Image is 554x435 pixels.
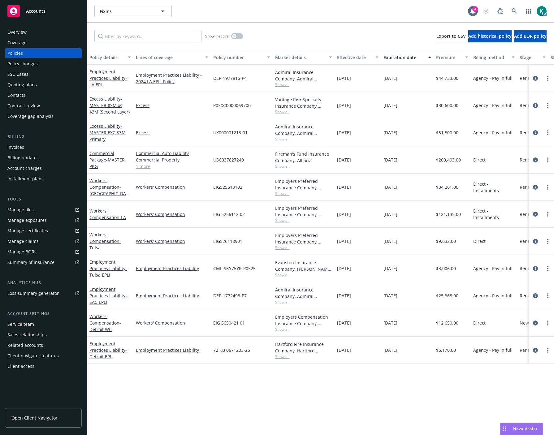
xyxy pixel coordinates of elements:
[520,265,537,272] span: Renewal
[434,50,471,65] button: Premium
[544,238,552,245] a: more
[473,102,513,109] span: Agency - Pay in full
[383,54,424,61] div: Expiration date
[544,156,552,164] a: more
[89,123,126,142] a: Excess Liability
[275,205,332,218] div: Employers Preferred Insurance Company, Employers Insurance Group
[275,299,332,305] span: Show all
[532,265,539,272] a: circleInformation
[520,238,537,244] span: Renewal
[337,184,351,190] span: [DATE]
[337,157,351,163] span: [DATE]
[7,288,59,298] div: Loss summary generator
[275,218,332,223] span: Show all
[275,286,332,299] div: Admiral Insurance Company, Admiral Insurance Group ([PERSON_NAME] Corporation), RT Specialty Insu...
[537,6,547,16] img: photo
[136,157,208,163] a: Commercial Property
[7,319,34,329] div: Service team
[136,72,208,85] a: Employment Practices Liability - 2024 LA EPLI Policy
[89,341,127,360] a: Employment Practices Liability
[532,347,539,354] a: circleInformation
[383,184,397,190] span: [DATE]
[337,102,351,109] span: [DATE]
[468,30,512,42] button: Add historical policy
[436,184,458,190] span: $34,261.00
[532,129,539,136] a: circleInformation
[7,69,28,79] div: SSC Cases
[473,347,513,353] span: Agency - Pay in full
[213,292,247,299] span: DEP-1772493-P7
[532,210,539,218] a: circleInformation
[7,236,39,246] div: Manage claims
[532,319,539,327] a: circleInformation
[5,280,82,286] div: Analytics hub
[337,265,351,272] span: [DATE]
[337,347,351,353] span: [DATE]
[7,215,47,225] div: Manage exposures
[473,75,513,81] span: Agency - Pay in full
[7,174,44,184] div: Installment plans
[5,134,82,140] div: Billing
[473,54,508,61] div: Billing method
[89,96,130,115] a: Excess Liability
[544,265,552,272] a: more
[5,330,82,340] a: Sales relationships
[337,54,372,61] div: Effective date
[89,178,128,203] a: Workers' Compensation
[5,319,82,329] a: Service team
[89,184,129,203] span: - [GEOGRAPHIC_DATA]
[11,415,58,421] span: Open Client Navigator
[275,109,332,114] span: Show all
[520,320,529,326] span: New
[532,292,539,299] a: circleInformation
[500,423,543,435] button: Nova Assist
[275,69,332,82] div: Admiral Insurance Company, Admiral Insurance Group ([PERSON_NAME] Corporation), RT Specialty Insu...
[89,150,125,169] a: Commercial Package
[5,236,82,246] a: Manage claims
[136,292,208,299] a: Employment Practices Liability
[5,59,82,69] a: Policy changes
[275,232,332,245] div: Employers Preferred Insurance Company, Employers Insurance Group
[7,330,47,340] div: Sales relationships
[520,54,539,61] div: Stage
[136,211,208,217] a: Workers' Compensation
[473,129,513,136] span: Agency - Pay in full
[532,183,539,191] a: circleInformation
[468,33,512,39] span: Add historical policy
[26,9,45,14] span: Accounts
[94,30,201,42] input: Filter by keyword...
[136,163,208,170] a: 1 more
[273,50,335,65] button: Market details
[89,157,125,169] span: - MASTER PKG
[508,5,521,17] a: Search
[5,351,82,361] a: Client navigator features
[383,265,397,272] span: [DATE]
[436,30,466,42] button: Export to CSV
[275,259,332,272] div: Evanston Insurance Company, [PERSON_NAME] Insurance, RT Specialty Insurance Services, LLC (RSG Sp...
[383,75,397,81] span: [DATE]
[275,178,332,191] div: Employers Preferred Insurance Company, Employers Insurance Group
[544,102,552,109] a: more
[520,75,537,81] span: Renewal
[337,320,351,326] span: [DATE]
[5,27,82,37] a: Overview
[5,69,82,79] a: SSC Cases
[383,102,397,109] span: [DATE]
[94,5,172,17] button: Fixins
[544,292,552,299] a: more
[275,151,332,164] div: Fireman's Fund Insurance Company, Allianz
[436,33,466,39] span: Export to CSV
[5,2,82,20] a: Accounts
[5,80,82,90] a: Quoting plans
[5,226,82,236] a: Manage certificates
[471,50,517,65] button: Billing method
[275,191,332,196] span: Show all
[514,30,547,42] button: Add BOR policy
[520,211,537,217] span: Renewal
[7,340,43,350] div: Related accounts
[337,238,351,244] span: [DATE]
[335,50,381,65] button: Effective date
[89,313,121,332] a: Workers' Compensation
[480,5,492,17] a: Start snowing
[275,314,332,327] div: Employers Compensation Insurance Company, Employers Insurance Group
